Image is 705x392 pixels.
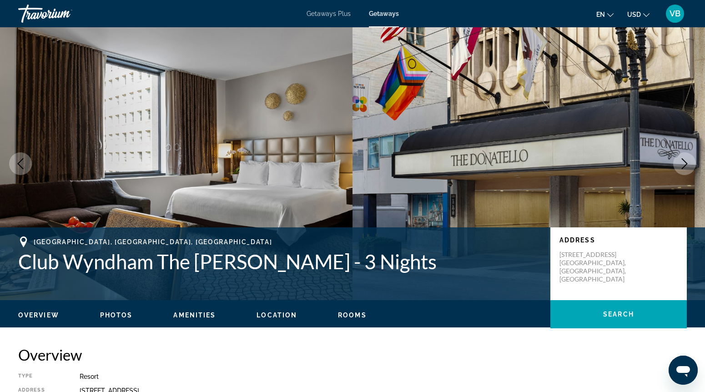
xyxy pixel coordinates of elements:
iframe: Кнопка запуска окна обмена сообщениями [669,356,698,385]
button: Location [257,311,297,319]
button: Photos [100,311,133,319]
a: Getaways [369,10,399,17]
span: Search [603,311,634,318]
span: Photos [100,312,133,319]
h1: Club Wyndham The [PERSON_NAME] - 3 Nights [18,250,541,273]
div: Type [18,373,57,380]
a: Travorium [18,2,109,25]
span: Location [257,312,297,319]
button: Change language [596,8,614,21]
a: Getaways Plus [307,10,351,17]
span: VB [670,9,680,18]
span: [GEOGRAPHIC_DATA], [GEOGRAPHIC_DATA], [GEOGRAPHIC_DATA] [34,238,272,246]
button: Search [550,300,687,328]
span: USD [627,11,641,18]
button: Next image [673,152,696,175]
span: Rooms [338,312,367,319]
span: en [596,11,605,18]
button: Rooms [338,311,367,319]
button: Overview [18,311,59,319]
h2: Overview [18,346,687,364]
button: User Menu [663,4,687,23]
p: [STREET_ADDRESS] [GEOGRAPHIC_DATA], [GEOGRAPHIC_DATA], [GEOGRAPHIC_DATA] [559,251,632,283]
p: Address [559,236,678,244]
button: Previous image [9,152,32,175]
button: Change currency [627,8,650,21]
span: Overview [18,312,59,319]
span: Amenities [173,312,216,319]
div: Resort [80,373,687,380]
button: Amenities [173,311,216,319]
